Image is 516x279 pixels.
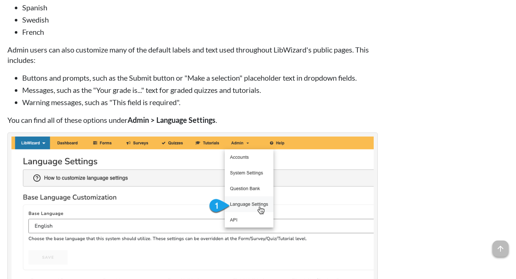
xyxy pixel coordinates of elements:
span: arrow_upward [492,241,509,257]
li: Warning messages, such as "This field is required". [22,97,378,107]
li: Buttons and prompts, such as the Submit button or "Make a selection" placeholder text in dropdown... [22,73,378,83]
li: Messages, such as the "Your grade is..." text for graded quizzes and tutorials. [22,85,378,95]
a: arrow_upward [492,241,509,250]
strong: Admin > Language Settings [128,115,215,124]
li: Swedish [22,14,378,25]
li: Spanish [22,2,378,13]
p: You can find all of these options under . [7,115,378,125]
p: Admin users can also customize many of the default labels and text used throughout LibWizard's pu... [7,44,378,65]
li: French [22,27,378,37]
